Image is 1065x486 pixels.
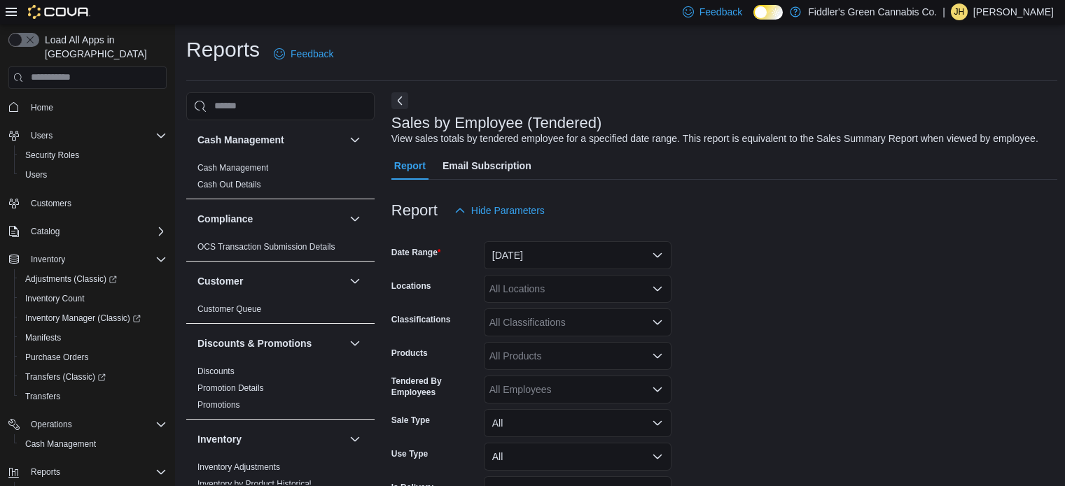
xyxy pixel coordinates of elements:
[197,180,261,190] a: Cash Out Details
[652,350,663,362] button: Open list of options
[394,152,426,180] span: Report
[20,290,167,307] span: Inventory Count
[25,150,79,161] span: Security Roles
[197,383,264,394] span: Promotion Details
[471,203,545,217] span: Hide Parameters
[25,251,167,268] span: Inventory
[14,289,172,308] button: Inventory Count
[391,247,441,258] label: Date Range
[25,371,106,383] span: Transfers (Classic)
[25,195,77,212] a: Customers
[25,438,96,450] span: Cash Management
[197,432,344,446] button: Inventory
[3,462,172,482] button: Reports
[391,115,602,131] h3: Sales by Employee (Tendered)
[197,242,335,252] a: OCS Transaction Submission Details
[3,193,172,213] button: Customers
[20,310,146,327] a: Inventory Manager (Classic)
[20,436,167,452] span: Cash Management
[25,313,141,324] span: Inventory Manager (Classic)
[20,329,167,346] span: Manifests
[25,127,167,144] span: Users
[20,310,167,327] span: Inventory Manager (Classic)
[808,3,937,20] p: Fiddler's Green Cannabis Co.
[20,369,167,385] span: Transfers (Classic)
[197,400,240,410] a: Promotions
[391,448,428,459] label: Use Type
[25,251,71,268] button: Inventory
[347,273,363,290] button: Customer
[31,466,60,478] span: Reports
[14,387,172,406] button: Transfers
[20,166,53,183] a: Users
[291,47,333,61] span: Feedback
[25,99,167,116] span: Home
[31,130,53,141] span: Users
[197,304,261,314] a: Customer Queue
[20,147,167,164] span: Security Roles
[3,222,172,241] button: Catalog
[391,202,438,219] h3: Report
[20,147,85,164] a: Security Roles
[347,431,363,448] button: Inventory
[197,162,268,173] span: Cash Management
[197,163,268,173] a: Cash Management
[391,131,1038,146] div: View sales totals by tendered employee for a specified date range. This report is equivalent to t...
[186,363,375,419] div: Discounts & Promotions
[25,332,61,343] span: Manifests
[197,432,242,446] h3: Inventory
[484,409,671,437] button: All
[20,329,67,346] a: Manifests
[14,328,172,348] button: Manifests
[20,436,102,452] a: Cash Management
[25,127,58,144] button: Users
[942,3,945,20] p: |
[20,388,167,405] span: Transfers
[391,348,428,359] label: Products
[197,462,280,473] span: Inventory Adjustments
[197,366,235,377] span: Discounts
[25,352,89,363] span: Purchase Orders
[753,5,783,20] input: Dark Mode
[449,196,550,224] button: Hide Parameters
[25,416,78,433] button: Operations
[3,97,172,117] button: Home
[186,36,260,64] h1: Reports
[20,271,123,287] a: Adjustments (Classic)
[484,241,671,269] button: [DATE]
[268,40,339,68] a: Feedback
[197,133,284,147] h3: Cash Management
[347,210,363,227] button: Compliance
[391,415,430,426] label: Sale Type
[39,33,167,61] span: Load All Apps in [GEOGRAPHIC_DATA]
[20,349,167,366] span: Purchase Orders
[25,273,117,285] span: Adjustments (Classic)
[699,5,742,19] span: Feedback
[14,308,172,328] a: Inventory Manager (Classic)
[25,391,60,402] span: Transfers
[20,166,167,183] span: Users
[197,366,235,376] a: Discounts
[3,126,172,145] button: Users
[20,349,95,366] a: Purchase Orders
[3,250,172,269] button: Inventory
[197,303,261,315] span: Customer Queue
[197,336,344,350] button: Discounts & Promotions
[3,415,172,434] button: Operations
[14,348,172,367] button: Purchase Orders
[14,165,172,185] button: Users
[197,241,335,252] span: OCS Transaction Submission Details
[14,434,172,454] button: Cash Management
[197,133,344,147] button: Cash Management
[25,293,85,304] span: Inventory Count
[25,223,167,240] span: Catalog
[25,416,167,433] span: Operations
[25,464,167,480] span: Reports
[14,145,172,165] button: Security Roles
[20,290,90,307] a: Inventory Count
[197,383,264,393] a: Promotion Details
[652,283,663,294] button: Open list of options
[25,223,65,240] button: Catalog
[20,388,66,405] a: Transfers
